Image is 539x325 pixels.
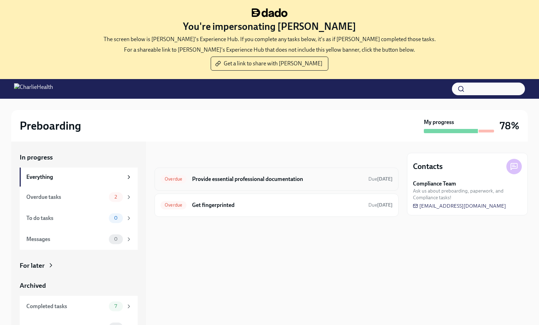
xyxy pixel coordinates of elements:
[20,208,138,229] a: To do tasks0
[20,187,138,208] a: Overdue tasks2
[20,261,138,270] a: For later
[155,153,188,162] div: In progress
[413,180,456,188] strong: Compliance Team
[110,215,122,221] span: 0
[20,296,138,317] a: Completed tasks7
[20,153,138,162] a: In progress
[160,174,393,185] a: OverdueProvide essential professional documentationDue[DATE]
[110,236,122,242] span: 0
[377,176,393,182] strong: [DATE]
[160,202,186,208] span: Overdue
[413,188,522,201] span: Ask us about preboarding, paperwork, and Compliance tasks!
[20,281,138,290] a: Archived
[110,304,121,309] span: 7
[183,20,356,33] h3: You're impersonating [PERSON_NAME]
[160,176,186,182] span: Overdue
[124,46,415,54] p: For a shareable link to [PERSON_NAME]'s Experience Hub that does not include this yellow banner, ...
[26,235,106,243] div: Messages
[26,303,106,310] div: Completed tasks
[26,193,106,201] div: Overdue tasks
[20,229,138,250] a: Messages0
[368,176,393,182] span: August 24th, 2025 10:00
[110,194,121,200] span: 2
[192,201,363,209] h6: Get fingerprinted
[20,261,45,270] div: For later
[252,8,288,17] img: dado
[160,200,393,211] a: OverdueGet fingerprintedDue[DATE]
[14,83,53,95] img: CharlieHealth
[26,214,106,222] div: To do tasks
[192,175,363,183] h6: Provide essential professional documentation
[104,35,436,43] p: The screen below is [PERSON_NAME]'s Experience Hub. If you complete any tasks below, it's as if [...
[20,168,138,187] a: Everything
[368,176,393,182] span: Due
[413,161,443,172] h4: Contacts
[500,119,519,132] h3: 78%
[217,60,322,67] span: Get a link to share with [PERSON_NAME]
[413,202,506,209] a: [EMAIL_ADDRESS][DOMAIN_NAME]
[377,202,393,208] strong: [DATE]
[368,202,393,208] span: Due
[211,57,328,71] button: Get a link to share with [PERSON_NAME]
[368,202,393,208] span: August 25th, 2025 10:00
[20,119,81,133] h2: Preboarding
[26,173,123,181] div: Everything
[424,118,454,126] strong: My progress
